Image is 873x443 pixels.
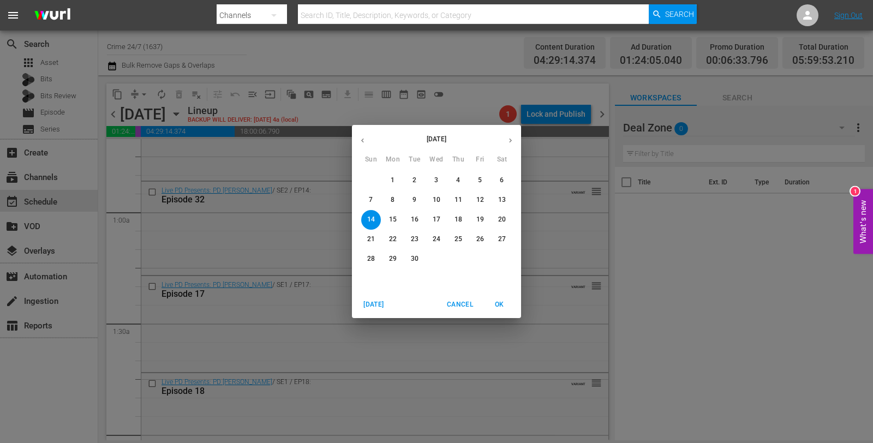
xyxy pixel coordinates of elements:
[26,3,79,28] img: ans4CAIJ8jUAAAAAAAAAAAAAAAAAAAAAAAAgQb4GAAAAAAAAAAAAAAAAAAAAAAAAJMjXAAAAAAAAAAAAAAAAAAAAAAAAgAT5G...
[476,235,484,244] p: 26
[449,210,468,230] button: 18
[455,195,462,205] p: 11
[470,171,490,190] button: 5
[412,176,416,185] p: 2
[851,187,859,196] div: 1
[383,210,403,230] button: 15
[427,154,446,165] span: Wed
[369,195,373,205] p: 7
[449,230,468,249] button: 25
[383,171,403,190] button: 1
[492,154,512,165] span: Sat
[361,190,381,210] button: 7
[449,154,468,165] span: Thu
[427,210,446,230] button: 17
[470,230,490,249] button: 26
[476,215,484,224] p: 19
[411,215,418,224] p: 16
[433,195,440,205] p: 10
[434,176,438,185] p: 3
[411,254,418,264] p: 30
[447,299,473,310] span: Cancel
[492,171,512,190] button: 6
[449,190,468,210] button: 11
[449,171,468,190] button: 4
[356,296,391,314] button: [DATE]
[433,235,440,244] p: 24
[478,176,482,185] p: 5
[492,190,512,210] button: 13
[455,215,462,224] p: 18
[367,235,375,244] p: 21
[498,235,506,244] p: 27
[853,189,873,254] button: Open Feedback Widget
[498,215,506,224] p: 20
[383,154,403,165] span: Mon
[391,176,394,185] p: 1
[361,299,387,310] span: [DATE]
[470,154,490,165] span: Fri
[405,249,424,269] button: 30
[500,176,504,185] p: 6
[391,195,394,205] p: 8
[427,190,446,210] button: 10
[361,230,381,249] button: 21
[405,210,424,230] button: 16
[383,249,403,269] button: 29
[405,154,424,165] span: Tue
[456,176,460,185] p: 4
[367,254,375,264] p: 28
[443,296,477,314] button: Cancel
[433,215,440,224] p: 17
[470,210,490,230] button: 19
[411,235,418,244] p: 23
[427,171,446,190] button: 3
[367,215,375,224] p: 14
[405,171,424,190] button: 2
[7,9,20,22] span: menu
[389,254,397,264] p: 29
[373,134,500,144] p: [DATE]
[427,230,446,249] button: 24
[412,195,416,205] p: 9
[834,11,863,20] a: Sign Out
[482,296,517,314] button: OK
[405,230,424,249] button: 23
[476,195,484,205] p: 12
[361,210,381,230] button: 14
[389,215,397,224] p: 15
[498,195,506,205] p: 13
[405,190,424,210] button: 9
[492,210,512,230] button: 20
[361,154,381,165] span: Sun
[486,299,512,310] span: OK
[665,4,694,24] span: Search
[492,230,512,249] button: 27
[389,235,397,244] p: 22
[361,249,381,269] button: 28
[470,190,490,210] button: 12
[383,190,403,210] button: 8
[455,235,462,244] p: 25
[383,230,403,249] button: 22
